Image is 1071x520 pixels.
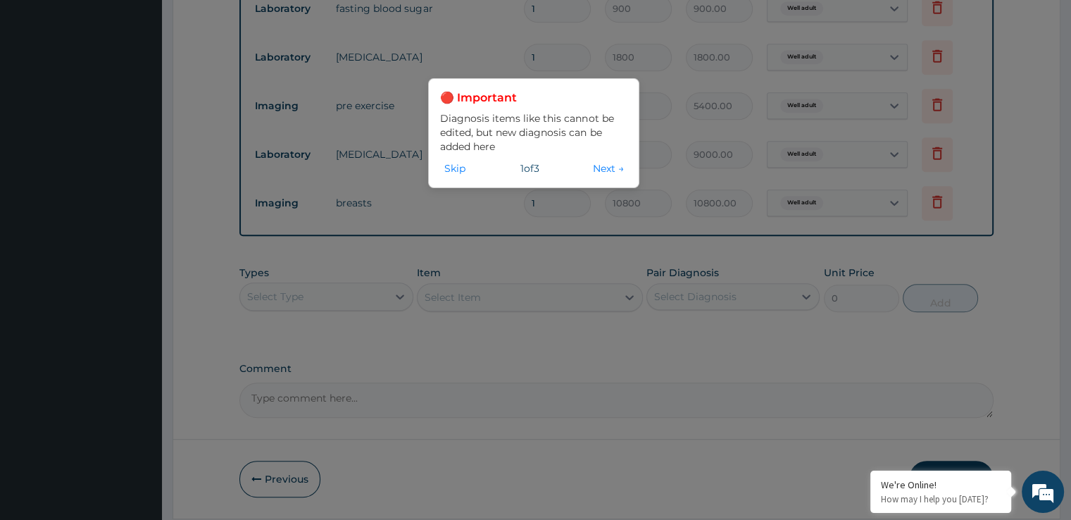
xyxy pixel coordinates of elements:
div: Minimize live chat window [231,7,265,41]
span: We're online! [82,165,194,307]
button: Skip [440,161,470,176]
div: Chat with us now [73,79,237,97]
span: 1 of 3 [520,161,539,175]
textarea: Type your message and hit 'Enter' [7,359,268,409]
h3: 🔴 Important [440,90,627,106]
p: How may I help you today? [881,493,1001,505]
img: d_794563401_company_1708531726252_794563401 [26,70,57,106]
button: Next → [588,161,627,176]
div: We're Online! [881,478,1001,491]
p: Diagnosis items like this cannot be edited, but new diagnosis can be added here [440,111,627,154]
